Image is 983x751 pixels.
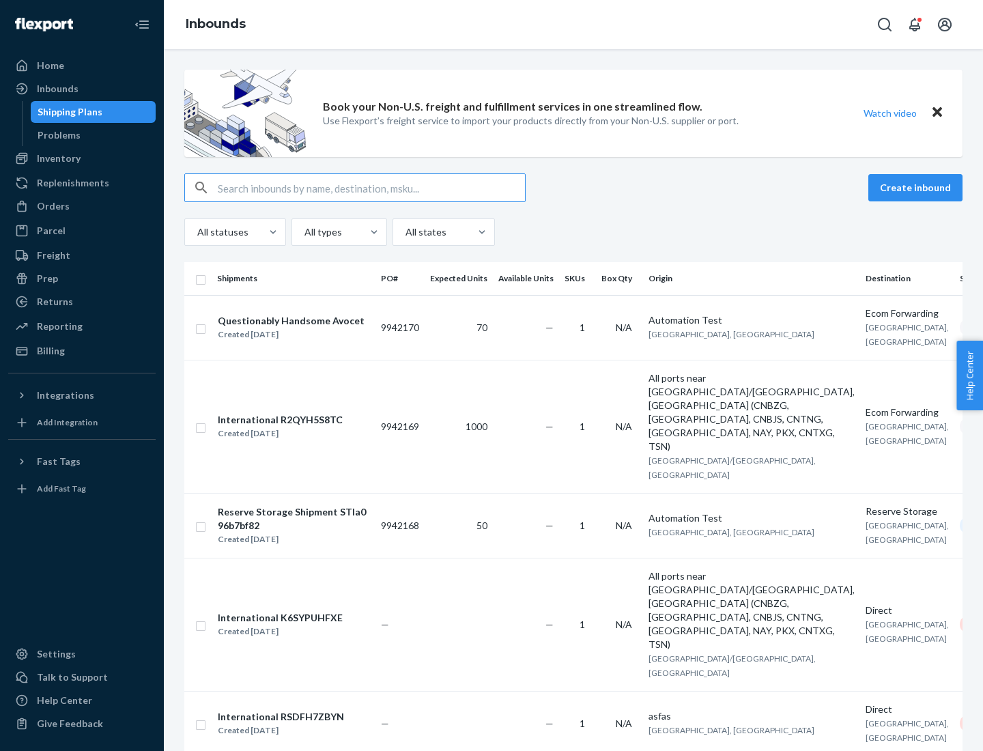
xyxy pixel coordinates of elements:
[128,11,156,38] button: Close Navigation
[8,195,156,217] a: Orders
[381,619,389,630] span: —
[580,520,585,531] span: 1
[545,718,554,729] span: —
[375,295,425,360] td: 9942170
[476,322,487,333] span: 70
[218,505,369,533] div: Reserve Storage Shipment STIa096b7bf82
[37,647,76,661] div: Settings
[8,478,156,500] a: Add Fast Tag
[323,99,702,115] p: Book your Non-U.S. freight and fulfillment services in one streamlined flow.
[8,412,156,434] a: Add Integration
[218,174,525,201] input: Search inbounds by name, destination, msku...
[866,604,949,617] div: Direct
[375,493,425,558] td: 9942168
[37,694,92,707] div: Help Center
[559,262,596,295] th: SKUs
[37,717,103,731] div: Give Feedback
[8,147,156,169] a: Inventory
[8,78,156,100] a: Inbounds
[643,262,860,295] th: Origin
[616,421,632,432] span: N/A
[381,718,389,729] span: —
[37,483,86,494] div: Add Fast Tag
[649,455,816,480] span: [GEOGRAPHIC_DATA]/[GEOGRAPHIC_DATA], [GEOGRAPHIC_DATA]
[649,511,855,525] div: Automation Test
[37,320,83,333] div: Reporting
[545,619,554,630] span: —
[649,709,855,723] div: asfas
[175,5,257,44] ol: breadcrumbs
[196,225,197,239] input: All statuses
[8,384,156,406] button: Integrations
[37,59,64,72] div: Home
[866,322,949,347] span: [GEOGRAPHIC_DATA], [GEOGRAPHIC_DATA]
[928,103,946,123] button: Close
[218,427,343,440] div: Created [DATE]
[303,225,304,239] input: All types
[218,533,369,546] div: Created [DATE]
[218,328,365,341] div: Created [DATE]
[466,421,487,432] span: 1000
[218,611,343,625] div: International K6SYPUHFXE
[866,718,949,743] span: [GEOGRAPHIC_DATA], [GEOGRAPHIC_DATA]
[37,416,98,428] div: Add Integration
[545,421,554,432] span: —
[37,388,94,402] div: Integrations
[8,713,156,735] button: Give Feedback
[901,11,928,38] button: Open notifications
[8,220,156,242] a: Parcel
[37,249,70,262] div: Freight
[8,451,156,472] button: Fast Tags
[868,174,963,201] button: Create inbound
[931,11,958,38] button: Open account menu
[38,105,102,119] div: Shipping Plans
[871,11,898,38] button: Open Search Box
[545,322,554,333] span: —
[866,406,949,419] div: Ecom Forwarding
[649,371,855,453] div: All ports near [GEOGRAPHIC_DATA]/[GEOGRAPHIC_DATA], [GEOGRAPHIC_DATA] (CNBZG, [GEOGRAPHIC_DATA], ...
[218,413,343,427] div: International R2QYH5S8TC
[8,291,156,313] a: Returns
[596,262,643,295] th: Box Qty
[616,520,632,531] span: N/A
[866,703,949,716] div: Direct
[493,262,559,295] th: Available Units
[649,569,855,651] div: All ports near [GEOGRAPHIC_DATA]/[GEOGRAPHIC_DATA], [GEOGRAPHIC_DATA] (CNBZG, [GEOGRAPHIC_DATA], ...
[37,344,65,358] div: Billing
[580,322,585,333] span: 1
[37,176,109,190] div: Replenishments
[649,313,855,327] div: Automation Test
[616,619,632,630] span: N/A
[218,710,344,724] div: International RSDFH7ZBYN
[323,114,739,128] p: Use Flexport’s freight service to import your products directly from your Non-U.S. supplier or port.
[580,421,585,432] span: 1
[866,520,949,545] span: [GEOGRAPHIC_DATA], [GEOGRAPHIC_DATA]
[8,315,156,337] a: Reporting
[8,55,156,76] a: Home
[8,340,156,362] a: Billing
[8,666,156,688] a: Talk to Support
[37,82,79,96] div: Inbounds
[37,152,81,165] div: Inventory
[31,101,156,123] a: Shipping Plans
[404,225,405,239] input: All states
[38,128,81,142] div: Problems
[8,172,156,194] a: Replenishments
[37,295,73,309] div: Returns
[649,653,816,678] span: [GEOGRAPHIC_DATA]/[GEOGRAPHIC_DATA], [GEOGRAPHIC_DATA]
[186,16,246,31] a: Inbounds
[580,718,585,729] span: 1
[616,322,632,333] span: N/A
[31,124,156,146] a: Problems
[37,670,108,684] div: Talk to Support
[649,725,814,735] span: [GEOGRAPHIC_DATA], [GEOGRAPHIC_DATA]
[218,314,365,328] div: Questionably Handsome Avocet
[37,455,81,468] div: Fast Tags
[956,341,983,410] button: Help Center
[860,262,954,295] th: Destination
[15,18,73,31] img: Flexport logo
[425,262,493,295] th: Expected Units
[649,329,814,339] span: [GEOGRAPHIC_DATA], [GEOGRAPHIC_DATA]
[37,272,58,285] div: Prep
